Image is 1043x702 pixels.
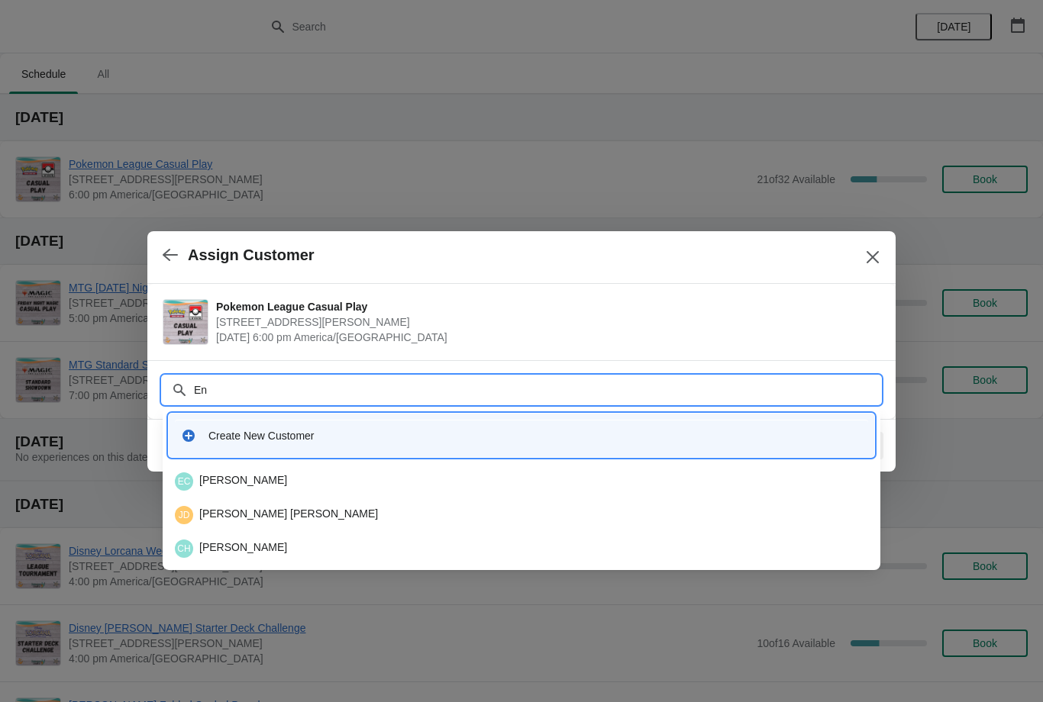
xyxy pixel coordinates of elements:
[179,510,190,520] text: JD
[175,472,868,491] div: [PERSON_NAME]
[216,314,873,330] span: [STREET_ADDRESS][PERSON_NAME]
[175,539,193,558] span: Chris Henry
[177,543,190,554] text: CH
[175,539,868,558] div: [PERSON_NAME]
[208,428,862,443] div: Create New Customer
[178,476,191,487] text: EC
[163,466,880,497] li: Enrique Contreras
[163,300,208,344] img: Pokemon League Casual Play | 2040 Louetta Rd Ste I Spring, TX 77388 | August 28 | 6:00 pm America...
[163,497,880,530] li: Jensen Dekruyf
[216,299,873,314] span: Pokemon League Casual Play
[175,472,193,491] span: Enrique Contreras
[163,530,880,564] li: Chris Henry
[216,330,873,345] span: [DATE] 6:00 pm America/[GEOGRAPHIC_DATA]
[859,243,886,271] button: Close
[175,506,193,524] span: Jensen Dekruyf
[193,376,880,404] input: Search customer name or email
[175,506,868,524] div: [PERSON_NAME] [PERSON_NAME]
[188,246,315,264] h2: Assign Customer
